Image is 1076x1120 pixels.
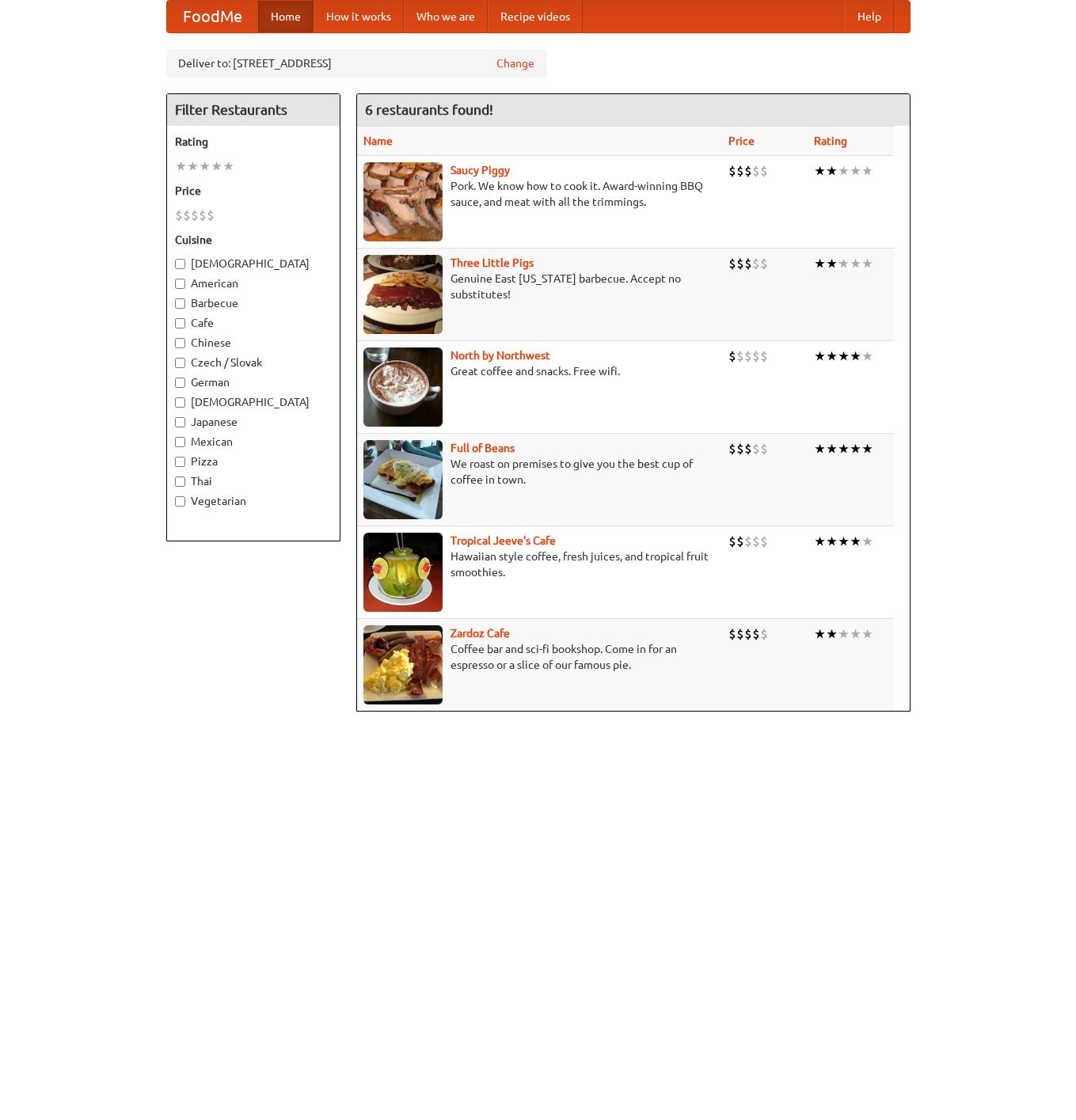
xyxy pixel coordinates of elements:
li: $ [728,255,736,272]
a: Zardoz Cafe [451,627,510,640]
label: Pizza [175,454,332,469]
a: Tropical Jeeve's Cafe [451,534,556,547]
input: Japanese [175,417,185,427]
li: ★ [850,625,861,643]
li: $ [752,625,760,643]
input: Barbecue [175,298,185,309]
img: north.jpg [363,347,443,427]
li: ★ [211,158,222,175]
li: $ [752,347,760,365]
label: [DEMOGRAPHIC_DATA] [175,256,332,271]
li: ★ [826,347,838,365]
li: $ [760,533,768,550]
img: beans.jpg [363,440,443,519]
label: Thai [175,473,332,489]
input: [DEMOGRAPHIC_DATA] [175,397,185,408]
li: $ [175,207,183,224]
a: Saucy Piggy [451,164,510,177]
label: American [175,275,332,291]
li: $ [728,625,736,643]
img: littlepigs.jpg [363,255,443,334]
li: $ [744,162,752,180]
li: $ [760,162,768,180]
h5: Price [175,183,332,199]
li: $ [752,255,760,272]
li: ★ [826,625,838,643]
li: ★ [850,162,861,180]
li: $ [736,625,744,643]
li: ★ [838,533,850,550]
label: Japanese [175,414,332,430]
li: ★ [187,158,199,175]
li: ★ [814,440,826,457]
li: ★ [861,162,873,180]
li: ★ [838,162,850,180]
li: ★ [826,533,838,550]
li: $ [760,347,768,365]
li: ★ [838,440,850,457]
li: $ [744,255,752,272]
li: $ [728,440,736,457]
li: $ [752,440,760,457]
input: Mexican [175,437,185,447]
li: $ [736,440,744,457]
li: ★ [850,440,861,457]
li: ★ [861,533,873,550]
li: ★ [850,533,861,550]
li: ★ [814,255,826,272]
li: $ [728,533,736,550]
p: Genuine East [US_STATE] barbecue. Accept no substitutes! [363,271,717,302]
li: $ [744,533,752,550]
li: ★ [838,255,850,272]
li: $ [752,533,760,550]
li: ★ [826,162,838,180]
img: saucy.jpg [363,162,443,241]
h5: Cuisine [175,232,332,248]
li: ★ [861,347,873,365]
img: zardoz.jpg [363,625,443,704]
a: Full of Beans [451,442,515,454]
label: Mexican [175,434,332,450]
div: Deliver to: [STREET_ADDRESS] [166,49,546,78]
li: $ [191,207,199,224]
li: $ [736,347,744,365]
li: ★ [861,255,873,272]
label: Czech / Slovak [175,355,332,370]
a: Rating [814,135,847,147]
li: $ [728,347,736,365]
li: $ [760,625,768,643]
li: ★ [814,162,826,180]
label: German [175,374,332,390]
p: Great coffee and snacks. Free wifi. [363,363,717,379]
a: How it works [314,1,404,32]
a: Change [496,55,534,71]
h4: Filter Restaurants [167,94,340,126]
a: FoodMe [167,1,258,32]
input: Czech / Slovak [175,358,185,368]
input: Pizza [175,457,185,467]
li: $ [199,207,207,224]
input: Chinese [175,338,185,348]
input: Vegetarian [175,496,185,507]
li: $ [744,625,752,643]
li: $ [736,533,744,550]
label: Cafe [175,315,332,331]
li: ★ [826,440,838,457]
li: ★ [199,158,211,175]
a: Name [363,135,393,147]
li: $ [183,207,191,224]
label: Vegetarian [175,493,332,509]
li: $ [744,347,752,365]
ng-pluralize: 6 restaurants found! [365,102,493,117]
input: Cafe [175,318,185,328]
li: ★ [814,625,826,643]
li: ★ [838,625,850,643]
label: Chinese [175,335,332,351]
li: ★ [850,347,861,365]
li: $ [736,162,744,180]
li: ★ [861,625,873,643]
